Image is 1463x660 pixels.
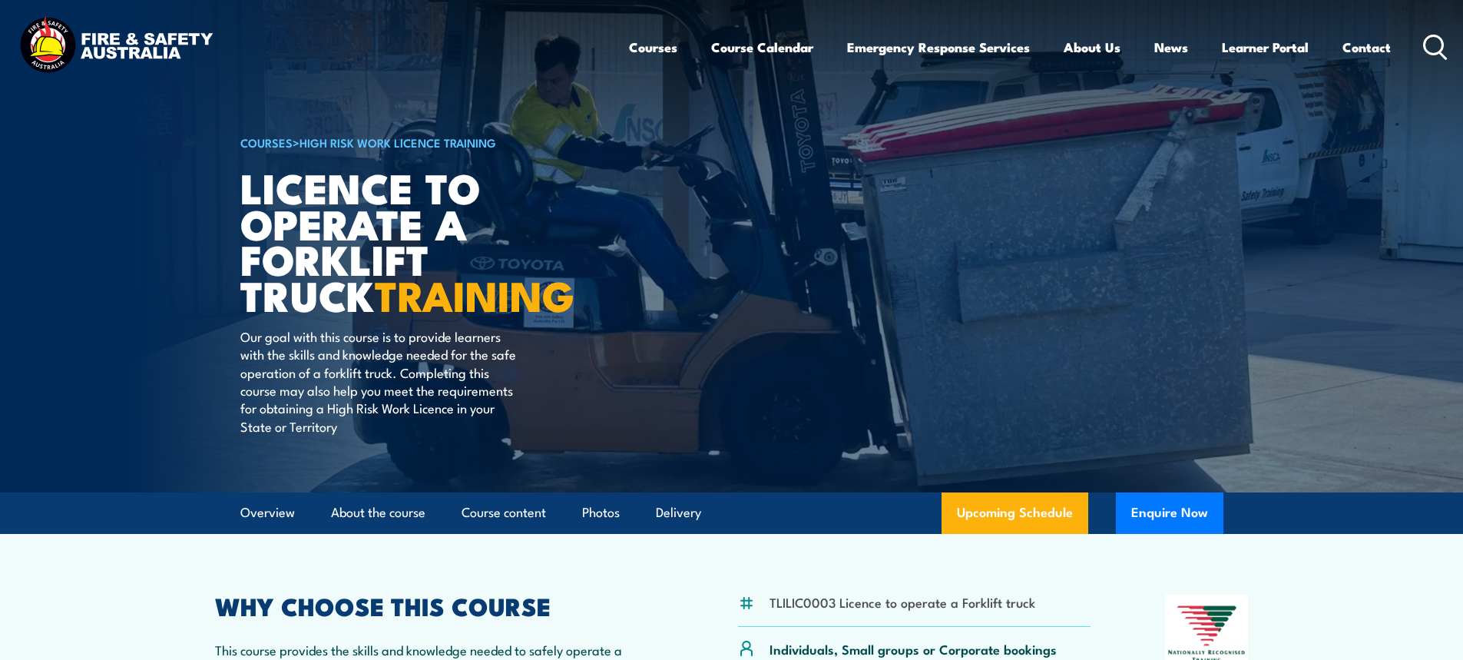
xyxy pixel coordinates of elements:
[240,493,295,533] a: Overview
[582,493,620,533] a: Photos
[1116,493,1223,534] button: Enquire Now
[942,493,1088,534] a: Upcoming Schedule
[240,327,521,435] p: Our goal with this course is to provide learners with the skills and knowledge needed for the saf...
[1154,27,1188,68] a: News
[240,169,620,313] h1: Licence to operate a forklift truck
[656,493,701,533] a: Delivery
[1342,27,1391,68] a: Contact
[1222,27,1309,68] a: Learner Portal
[215,595,664,616] h2: WHY CHOOSE THIS COURSE
[300,134,496,151] a: High Risk Work Licence Training
[770,640,1057,658] p: Individuals, Small groups or Corporate bookings
[770,593,1035,611] li: TLILIC0003 Licence to operate a Forklift truck
[629,27,677,68] a: Courses
[1064,27,1120,68] a: About Us
[847,27,1030,68] a: Emergency Response Services
[711,27,813,68] a: Course Calendar
[375,262,574,326] strong: TRAINING
[462,493,546,533] a: Course content
[240,134,293,151] a: COURSES
[331,493,425,533] a: About the course
[240,133,620,151] h6: >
